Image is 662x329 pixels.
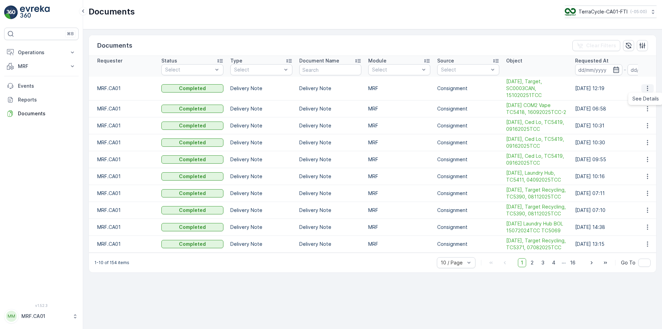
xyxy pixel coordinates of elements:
[538,258,548,267] span: 3
[632,95,659,102] span: See Details
[97,173,154,180] p: MRF.CA01
[97,207,154,214] p: MRF.CA01
[437,57,454,64] p: Source
[161,57,177,64] p: Status
[575,57,609,64] p: Requested At
[506,78,568,99] span: [DATE], Target, SC0003CAN, 151020251TCC
[437,85,499,92] p: Consignment
[299,105,361,112] p: Delivery Note
[621,259,635,266] span: Go To
[97,57,122,64] p: Requester
[230,207,292,214] p: Delivery Note
[368,105,430,112] p: MRF
[230,122,292,129] p: Delivery Note
[230,241,292,248] p: Delivery Note
[299,190,361,197] p: Delivery Note
[368,122,430,129] p: MRF
[437,156,499,163] p: Consignment
[179,105,206,112] p: Completed
[528,258,537,267] span: 2
[18,49,65,56] p: Operations
[230,139,292,146] p: Delivery Note
[368,57,387,64] p: Module
[506,237,568,251] span: [DATE], Target Recycling, TC5371, 07082025TCC
[506,57,522,64] p: Object
[368,190,430,197] p: MRF
[299,139,361,146] p: Delivery Note
[230,173,292,180] p: Delivery Note
[437,173,499,180] p: Consignment
[437,139,499,146] p: Consignment
[437,224,499,231] p: Consignment
[97,105,154,112] p: MRF.CA01
[161,84,223,93] button: Completed
[161,105,223,113] button: Completed
[161,155,223,164] button: Completed
[230,85,292,92] p: Delivery Note
[230,224,292,231] p: Delivery Note
[506,136,568,149] span: [DATE], Ced Lo, TC5419, 09162025TCC
[506,186,568,200] span: [DATE], Target Recycling, TC5390, 08112025TCC
[299,85,361,92] p: Delivery Note
[506,220,568,234] span: [DATE] Laundry Hub BOL 15072024TCC TC5069
[20,6,50,19] img: logo_light-DOdMpM7g.png
[179,207,206,214] p: Completed
[234,66,282,73] p: Select
[299,241,361,248] p: Delivery Note
[179,224,206,231] p: Completed
[161,189,223,197] button: Completed
[4,93,79,107] a: Reports
[230,57,242,64] p: Type
[179,173,206,180] p: Completed
[179,241,206,248] p: Completed
[230,105,292,112] p: Delivery Note
[437,241,499,248] p: Consignment
[506,237,568,251] a: 07/08/2025, Target Recycling, TC5371, 07082025TCC
[179,156,206,163] p: Completed
[437,190,499,197] p: Consignment
[4,46,79,59] button: Operations
[506,136,568,149] a: 09/16/2025, Ced Lo, TC5419, 09162025TCC
[565,8,576,16] img: TC_BVHiTW6.png
[4,107,79,120] a: Documents
[586,42,616,49] p: Clear Filters
[94,260,129,265] p: 1-10 of 154 items
[21,313,69,320] p: MRF.CA01
[630,94,662,104] a: See Details
[230,156,292,163] p: Delivery Note
[97,85,154,92] p: MRF.CA01
[299,64,361,75] input: Search
[368,85,430,92] p: MRF
[97,156,154,163] p: MRF.CA01
[506,220,568,234] a: 15.07.2024 Laundry Hub BOL 15072024TCC TC5069
[624,66,626,74] p: -
[161,138,223,147] button: Completed
[18,63,65,70] p: MRF
[575,64,622,75] input: dd/mm/yyyy
[506,102,568,116] a: 09/16/2025 COM2 Vape TC5418, 16092025TCC-2
[506,119,568,133] a: 09/16/2025, Ced Lo, TC5419, 09162025TCC
[179,85,206,92] p: Completed
[161,172,223,181] button: Completed
[441,66,489,73] p: Select
[4,309,79,323] button: MMMRF.CA01
[437,122,499,129] p: Consignment
[4,59,79,73] button: MRF
[506,170,568,183] a: 09/09/25, Laundry Hub, TC5411, 04092025TCC
[18,96,76,103] p: Reports
[97,122,154,129] p: MRF.CA01
[97,190,154,197] p: MRF.CA01
[506,203,568,217] span: [DATE], Target Recycling, TC5390, 08112025TCC
[89,6,135,17] p: Documents
[437,105,499,112] p: Consignment
[18,110,76,117] p: Documents
[161,223,223,231] button: Completed
[299,122,361,129] p: Delivery Note
[565,6,656,18] button: TerraCycle-CA01-FTI(-05:00)
[299,207,361,214] p: Delivery Note
[368,207,430,214] p: MRF
[299,57,339,64] p: Document Name
[372,66,420,73] p: Select
[572,40,620,51] button: Clear Filters
[6,311,17,322] div: MM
